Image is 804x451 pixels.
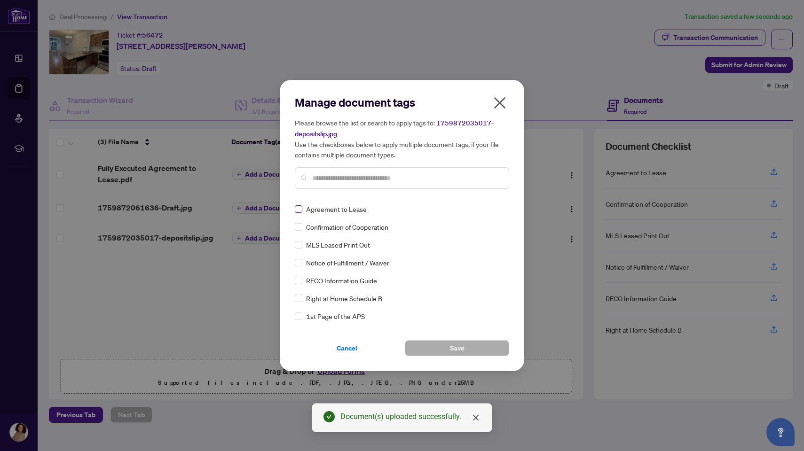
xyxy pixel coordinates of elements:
span: close [492,95,507,110]
button: Save [405,340,509,356]
span: RECO Information Guide [306,275,377,286]
span: Agreement to Lease [306,204,367,214]
button: Cancel [295,340,399,356]
span: 1st Page of the APS [306,311,365,321]
span: Notice of Fulfillment / Waiver [306,257,389,268]
h5: Please browse the list or search to apply tags to: Use the checkboxes below to apply multiple doc... [295,117,509,160]
span: MLS Leased Print Out [306,240,370,250]
span: Cancel [337,341,357,356]
a: Close [471,412,481,423]
span: Confirmation of Cooperation [306,222,388,232]
div: Document(s) uploaded successfully. [340,411,481,422]
span: close [472,414,480,421]
button: Open asap [766,418,795,446]
span: Right at Home Schedule B [306,293,382,303]
h2: Manage document tags [295,95,509,110]
span: check-circle [323,411,335,422]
